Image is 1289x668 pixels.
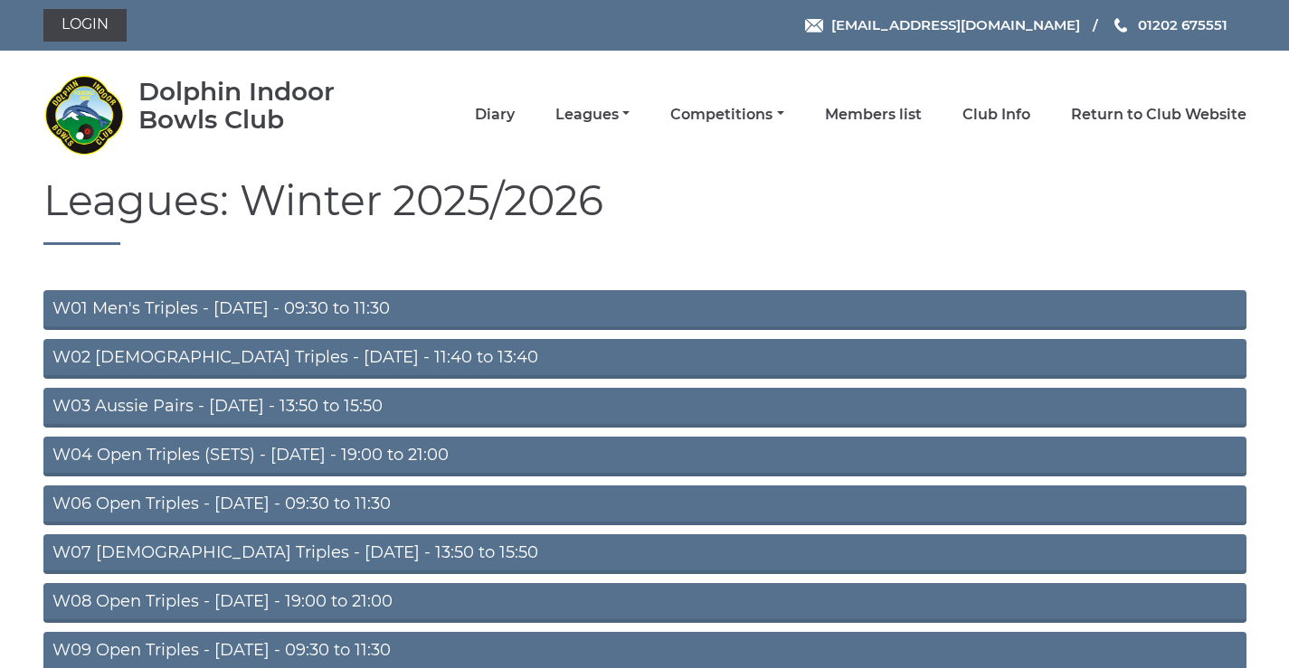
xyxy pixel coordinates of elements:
span: 01202 675551 [1138,16,1227,33]
a: W07 [DEMOGRAPHIC_DATA] Triples - [DATE] - 13:50 to 15:50 [43,534,1246,574]
a: Members list [825,105,922,125]
img: Phone us [1114,18,1127,33]
a: Phone us 01202 675551 [1112,14,1227,35]
h1: Leagues: Winter 2025/2026 [43,178,1246,245]
a: W06 Open Triples - [DATE] - 09:30 to 11:30 [43,485,1246,525]
span: [EMAIL_ADDRESS][DOMAIN_NAME] [831,16,1080,33]
a: W02 [DEMOGRAPHIC_DATA] Triples - [DATE] - 11:40 to 13:40 [43,339,1246,379]
a: W04 Open Triples (SETS) - [DATE] - 19:00 to 21:00 [43,437,1246,476]
a: Login [43,9,127,42]
a: Diary [475,105,515,125]
a: Leagues [555,105,630,125]
a: Club Info [962,105,1030,125]
a: Competitions [670,105,783,125]
a: Email [EMAIL_ADDRESS][DOMAIN_NAME] [805,14,1080,35]
a: W01 Men's Triples - [DATE] - 09:30 to 11:30 [43,290,1246,330]
div: Dolphin Indoor Bowls Club [138,78,387,134]
a: Return to Club Website [1071,105,1246,125]
img: Email [805,19,823,33]
a: W08 Open Triples - [DATE] - 19:00 to 21:00 [43,583,1246,623]
img: Dolphin Indoor Bowls Club [43,74,125,155]
a: W03 Aussie Pairs - [DATE] - 13:50 to 15:50 [43,388,1246,428]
